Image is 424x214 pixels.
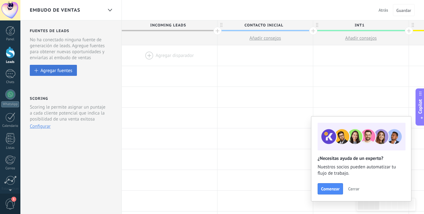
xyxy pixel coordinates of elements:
div: Contacto inicial [217,20,313,30]
div: Correo [1,166,19,171]
span: Embudo de ventas [30,7,80,13]
span: Comenzar [321,187,340,191]
span: Incoming leads [122,20,214,30]
p: Scoring le permite asignar un puntaje a cada cliente potencial que indica la posibilidad de una v... [30,104,108,122]
button: Cerrar [345,184,362,194]
div: WhatsApp [1,101,19,107]
h2: ¿Necesitas ayuda de un experto? [318,155,405,161]
span: Añadir consejos [250,35,281,41]
div: Calendario [1,124,19,128]
h2: Fuentes de leads [30,29,113,33]
div: Incoming leads [122,20,217,30]
button: Añadir consejos [313,31,409,45]
span: Contacto inicial [217,20,310,30]
span: Copilot [417,99,423,114]
span: Añadir consejos [345,35,377,41]
div: No ha conectado ninguna fuente de generación de leads. Agregue fuentes para obtener nuevas oportu... [30,37,113,61]
div: Listas [1,146,19,150]
span: Nuestros socios pueden automatizar tu flujo de trabajo. [318,164,405,177]
div: Agregar fuentes [40,68,72,73]
span: Int1 [313,20,405,30]
div: Leads [1,60,19,64]
button: Agregar fuentes [30,65,77,76]
div: Int1 [313,20,409,30]
button: Configurar [30,123,51,129]
div: Embudo de ventas [105,4,115,16]
span: Cerrar [348,187,359,191]
button: Atrás [376,5,391,15]
div: Panel [1,37,19,42]
h2: Scoring [30,96,48,101]
button: Añadir consejos [217,31,313,45]
button: Comenzar [318,183,343,194]
div: Chats [1,80,19,84]
button: Guardar [393,4,415,16]
span: Atrás [378,7,388,13]
span: 1 [11,197,16,202]
span: Guardar [396,8,411,13]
